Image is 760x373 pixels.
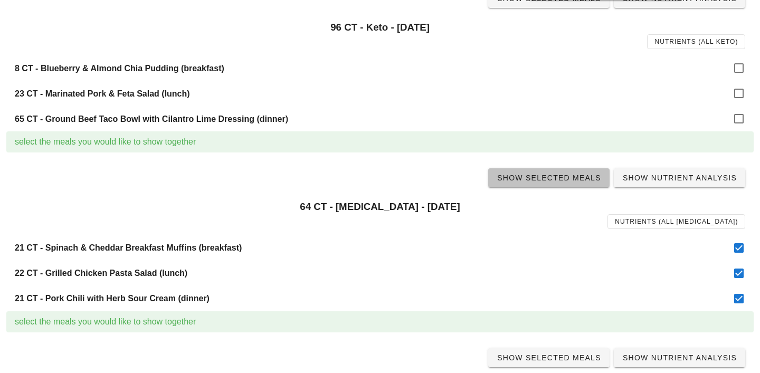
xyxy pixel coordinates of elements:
[15,63,724,73] h4: 8 CT - Blueberry & Almond Chia Pudding (breakfast)
[15,136,745,148] div: select the meals you would like to show together
[614,348,745,367] a: Show Nutrient Analysis
[647,34,745,49] a: Nutrients (all Keto)
[614,218,738,225] span: Nutrients (all [MEDICAL_DATA])
[15,22,745,33] h3: 96 CT - Keto - [DATE]
[15,293,724,303] h4: 21 CT - Pork Chili with Herb Sour Cream (dinner)
[15,268,724,278] h4: 22 CT - Grilled Chicken Pasta Salad (lunch)
[15,315,745,328] div: select the meals you would like to show together
[622,174,737,182] span: Show Nutrient Analysis
[614,168,745,187] a: Show Nutrient Analysis
[622,353,737,362] span: Show Nutrient Analysis
[15,114,724,124] h4: 65 CT - Ground Beef Taco Bowl with Cilantro Lime Dressing (dinner)
[497,174,601,182] span: Show Selected Meals
[497,353,601,362] span: Show Selected Meals
[607,214,745,229] a: Nutrients (all [MEDICAL_DATA])
[15,89,724,99] h4: 23 CT - Marinated Pork & Feta Salad (lunch)
[488,168,610,187] a: Show Selected Meals
[15,243,724,253] h4: 21 CT - Spinach & Cheddar Breakfast Muffins (breakfast)
[15,201,745,213] h3: 64 CT - [MEDICAL_DATA] - [DATE]
[654,38,738,45] span: Nutrients (all Keto)
[488,348,610,367] a: Show Selected Meals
